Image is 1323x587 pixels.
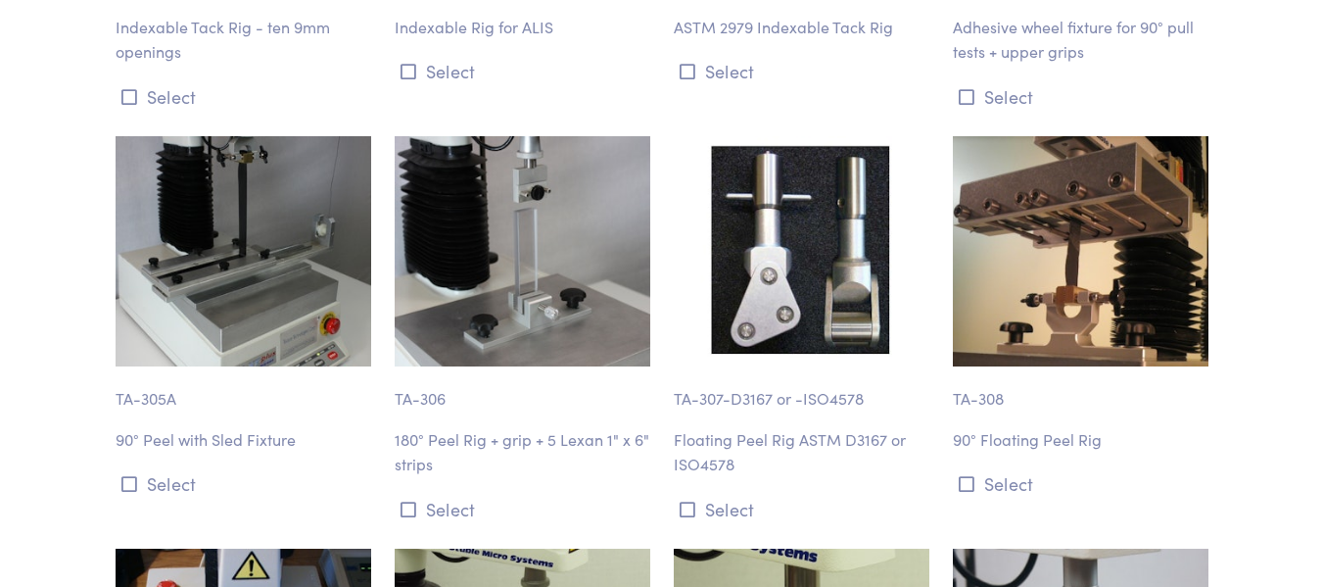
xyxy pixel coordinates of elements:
[953,367,1208,412] p: TA-308
[395,15,650,40] p: Indexable Rig for ALIS
[395,55,650,87] button: Select
[395,367,650,412] p: TA-306
[674,136,929,367] img: adhesion-ta_307_d3167-floating_peel_rig-2.jpg
[953,80,1208,113] button: Select
[116,427,371,453] p: 90° Peel with Sled Fixture
[953,467,1208,500] button: Select
[953,136,1208,367] img: floating-peel.jpg
[395,427,650,477] p: 180° Peel Rig + grip + 5 Lexan 1" x 6" strips
[674,493,929,525] button: Select
[116,136,371,367] img: ta-305a_90-degree-peel-sled.jpg
[674,55,929,87] button: Select
[116,80,371,113] button: Select
[674,15,929,40] p: ASTM 2979 Indexable Tack Rig
[116,367,371,412] p: TA-305A
[395,493,650,525] button: Select
[674,427,929,477] p: Floating Peel Rig ASTM D3167 or ISO4578
[953,427,1208,453] p: 90° Floating Peel Rig
[674,367,929,412] p: TA-307-D3167 or -ISO4578
[953,15,1208,65] p: Adhesive wheel fixture for 90° pull tests + upper grips
[116,467,371,500] button: Select
[116,15,371,65] p: Indexable Tack Rig - ten 9mm openings
[395,136,650,367] img: ta-306_180-degree-peel-fixture.jpg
